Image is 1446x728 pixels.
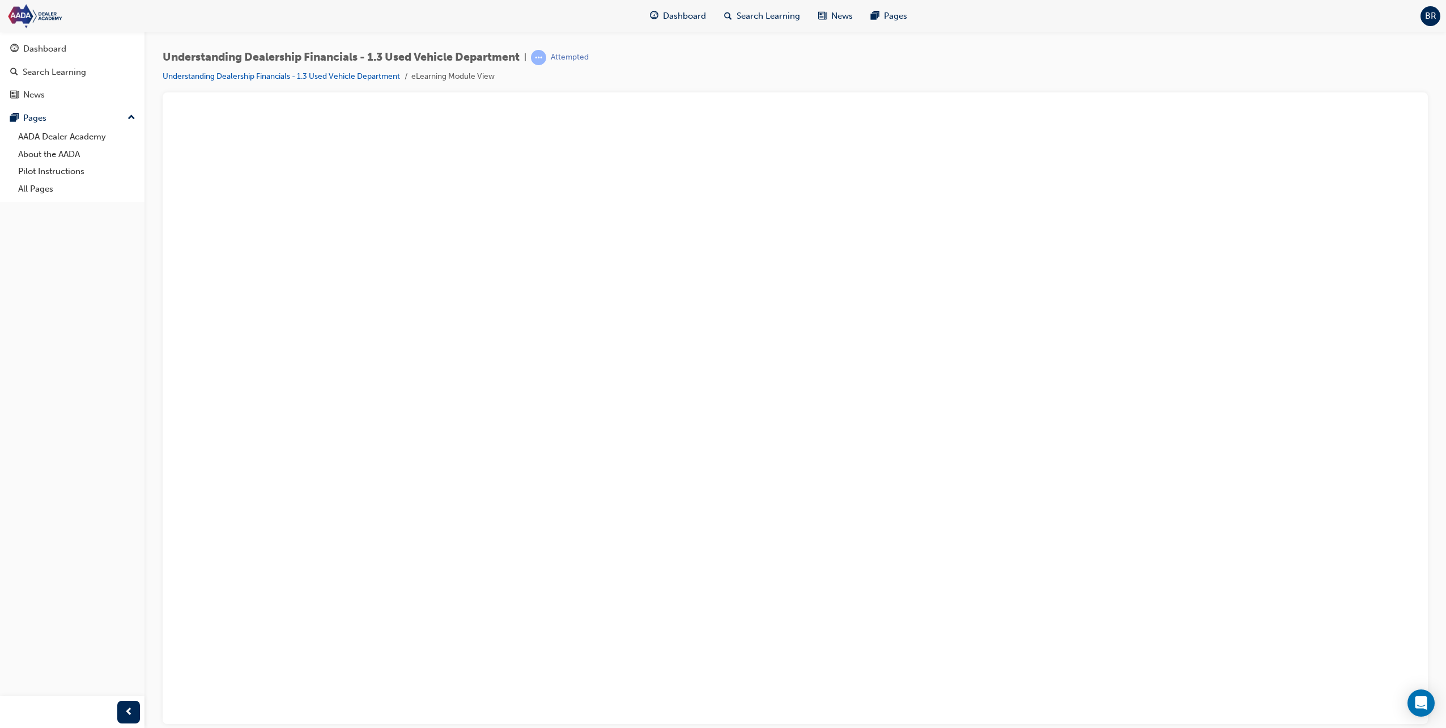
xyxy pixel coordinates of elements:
a: pages-iconPages [862,5,916,28]
div: Attempted [551,52,589,63]
span: learningRecordVerb_ATTEMPT-icon [531,50,546,65]
span: guage-icon [650,9,658,23]
span: search-icon [10,67,18,78]
span: | [524,51,526,64]
button: BR [1421,6,1440,26]
a: AADA Dealer Academy [14,128,140,146]
span: Dashboard [663,10,706,23]
a: Pilot Instructions [14,163,140,180]
span: pages-icon [10,113,19,124]
span: News [831,10,853,23]
span: guage-icon [10,44,19,54]
span: BR [1425,10,1436,23]
span: up-icon [127,111,135,125]
span: news-icon [10,90,19,100]
div: News [23,88,45,101]
span: news-icon [818,9,827,23]
span: search-icon [724,9,732,23]
a: Dashboard [5,39,140,60]
a: search-iconSearch Learning [715,5,809,28]
a: guage-iconDashboard [641,5,715,28]
span: Understanding Dealership Financials - 1.3 Used Vehicle Department [163,51,520,64]
button: Pages [5,108,140,129]
span: Search Learning [737,10,800,23]
a: About the AADA [14,146,140,163]
span: Pages [884,10,907,23]
span: prev-icon [125,705,133,719]
a: Search Learning [5,62,140,83]
div: Search Learning [23,66,86,79]
a: All Pages [14,180,140,198]
img: Trak [6,3,136,29]
span: pages-icon [871,9,879,23]
a: news-iconNews [809,5,862,28]
li: eLearning Module View [411,70,495,83]
a: Understanding Dealership Financials - 1.3 Used Vehicle Department [163,71,400,81]
div: Open Intercom Messenger [1407,689,1435,717]
a: News [5,84,140,105]
div: Dashboard [23,43,66,56]
div: Pages [23,112,46,125]
button: DashboardSearch LearningNews [5,36,140,108]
